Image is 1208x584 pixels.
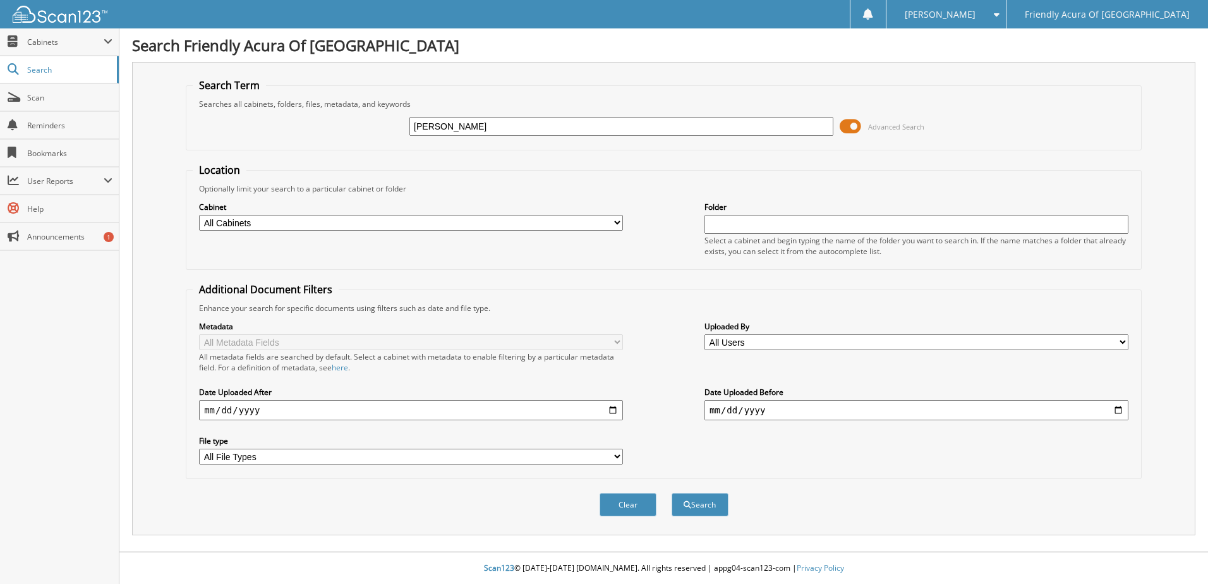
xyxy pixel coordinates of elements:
span: Friendly Acura Of [GEOGRAPHIC_DATA] [1025,11,1190,18]
legend: Location [193,163,246,177]
span: Advanced Search [868,122,924,131]
button: Clear [600,493,656,516]
div: All metadata fields are searched by default. Select a cabinet with metadata to enable filtering b... [199,351,623,373]
legend: Search Term [193,78,266,92]
span: [PERSON_NAME] [905,11,975,18]
label: Date Uploaded Before [704,387,1128,398]
button: Search [672,493,728,516]
h1: Search Friendly Acura Of [GEOGRAPHIC_DATA] [132,35,1195,56]
label: Date Uploaded After [199,387,623,398]
div: 1 [104,232,114,242]
a: Privacy Policy [797,563,844,573]
div: © [DATE]-[DATE] [DOMAIN_NAME]. All rights reserved | appg04-scan123-com | [119,553,1208,584]
span: Search [27,64,111,75]
a: here [332,362,348,373]
label: File type [199,435,623,446]
span: User Reports [27,176,104,186]
div: Select a cabinet and begin typing the name of the folder you want to search in. If the name match... [704,235,1128,257]
img: scan123-logo-white.svg [13,6,107,23]
span: Announcements [27,231,112,242]
div: Optionally limit your search to a particular cabinet or folder [193,183,1135,194]
div: Searches all cabinets, folders, files, metadata, and keywords [193,99,1135,109]
span: Help [27,204,112,214]
label: Folder [704,202,1128,212]
label: Uploaded By [704,321,1128,332]
label: Cabinet [199,202,623,212]
span: Reminders [27,120,112,131]
input: start [199,400,623,420]
div: Enhance your search for specific documents using filters such as date and file type. [193,303,1135,313]
span: Bookmarks [27,148,112,159]
input: end [704,400,1128,420]
label: Metadata [199,321,623,332]
legend: Additional Document Filters [193,283,339,296]
span: Cabinets [27,37,104,47]
span: Scan123 [484,563,514,573]
span: Scan [27,92,112,103]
